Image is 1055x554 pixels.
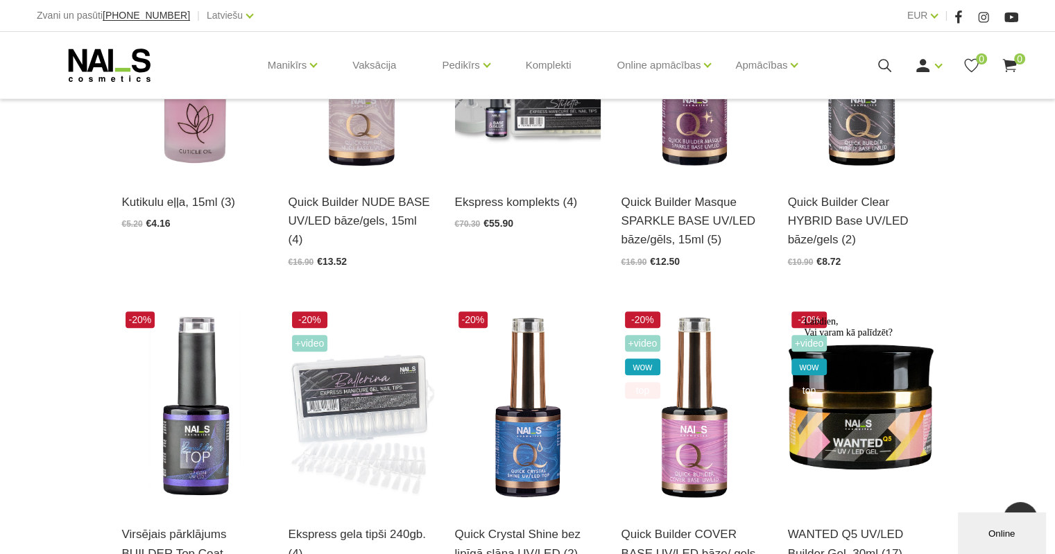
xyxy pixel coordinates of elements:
a: Quick Builder NUDE BASE UV/LED bāze/gels, 15ml (4) [289,193,434,250]
img: Builder Top virsējais pārklājums bez lipīgā slāņa gellakas/gela pārklājuma izlīdzināšanai un nost... [122,308,268,508]
span: wow [625,358,661,375]
img: Ekpress gela tipši pieaudzēšanai 240 gab.Gela nagu pieaudzēšana vēl nekad nav bijusi tik vienkārš... [289,308,434,508]
span: €4.16 [146,218,171,229]
span: +Video [292,335,328,352]
span: 0 [976,53,987,64]
span: €8.72 [816,256,841,267]
span: €10.90 [788,257,814,267]
a: [PHONE_NUMBER] [103,10,190,21]
img: Šī brīža iemīlētākais produkts, kas nepieviļ nevienu meistaru.Perfektas noturības kamuflāžas bāze... [621,308,767,508]
span: -20% [791,311,827,328]
span: top [625,382,661,399]
a: Latviešu [207,7,243,24]
img: Gels WANTED NAILS cosmetics tehniķu komanda ir radījusi gelu, kas ilgi jau ir katra meistara mekl... [788,308,934,508]
a: Vaksācija [341,32,407,98]
a: Quick Builder Masque SPARKLE BASE UV/LED bāze/gēls, 15ml (5) [621,193,767,250]
a: Komplekti [515,32,583,98]
a: Online apmācības [617,37,701,93]
span: +Video [625,335,661,352]
span: +Video [791,335,827,352]
div: Zvani un pasūti [37,7,190,24]
span: Labdien, Vai varam kā palīdzēt? [6,6,94,27]
a: Kutikulu eļļa, 15ml (3) [122,193,268,211]
span: top [791,382,827,399]
iframe: chat widget [958,510,1048,554]
div: Labdien,Vai varam kā palīdzēt? [6,6,255,28]
span: €70.30 [455,219,481,229]
span: -20% [126,311,155,328]
a: Quick Builder Clear HYBRID Base UV/LED bāze/gels (2) [788,193,934,250]
span: | [197,7,200,24]
a: Manikīrs [268,37,307,93]
a: 0 [963,57,980,74]
span: | [945,7,947,24]
span: -20% [625,311,661,328]
a: Ekspress komplekts (4) [455,193,601,211]
img: Virsējais pārklājums bez lipīgā slāņa un UV zilā pārklājuma. Nodrošina izcilu spīdumu manikīram l... [455,308,601,508]
span: wow [791,358,827,375]
span: -20% [458,311,488,328]
span: €12.50 [650,256,680,267]
a: EUR [907,7,928,24]
span: -20% [292,311,328,328]
span: €5.20 [122,219,143,229]
a: Pedikīrs [442,37,479,93]
a: Apmācības [735,37,787,93]
span: 0 [1014,53,1025,64]
span: €13.52 [317,256,347,267]
span: €55.90 [483,218,513,229]
span: €16.90 [289,257,314,267]
a: 0 [1001,57,1018,74]
iframe: chat widget [798,311,1048,505]
span: €16.90 [621,257,647,267]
